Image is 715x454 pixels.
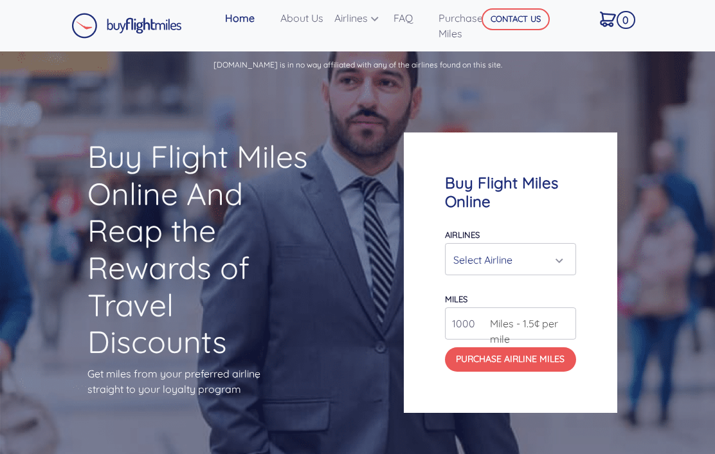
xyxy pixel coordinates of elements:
a: Buy Flight Miles Logo [71,10,182,42]
a: Home [220,5,275,31]
a: FAQ [388,5,433,31]
a: About Us [275,5,329,31]
a: Purchase Miles [433,5,503,46]
img: Cart [600,12,616,27]
span: Miles - 1.5¢ per mile [484,316,577,347]
img: Buy Flight Miles Logo [71,13,182,39]
p: Get miles from your preferred airline straight to your loyalty program [87,366,312,397]
a: 0 [595,5,634,32]
h1: Buy Flight Miles Online And Reap the Rewards of Travel Discounts [87,138,312,361]
button: Purchase Airline Miles [445,347,577,371]
div: Select Airline [453,248,561,272]
label: Airlines [445,230,480,240]
h4: Buy Flight Miles Online [445,174,577,211]
button: CONTACT US [482,8,550,30]
span: 0 [617,11,635,29]
button: Select Airline [445,243,577,275]
label: miles [445,294,467,304]
a: Airlines [329,5,388,31]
